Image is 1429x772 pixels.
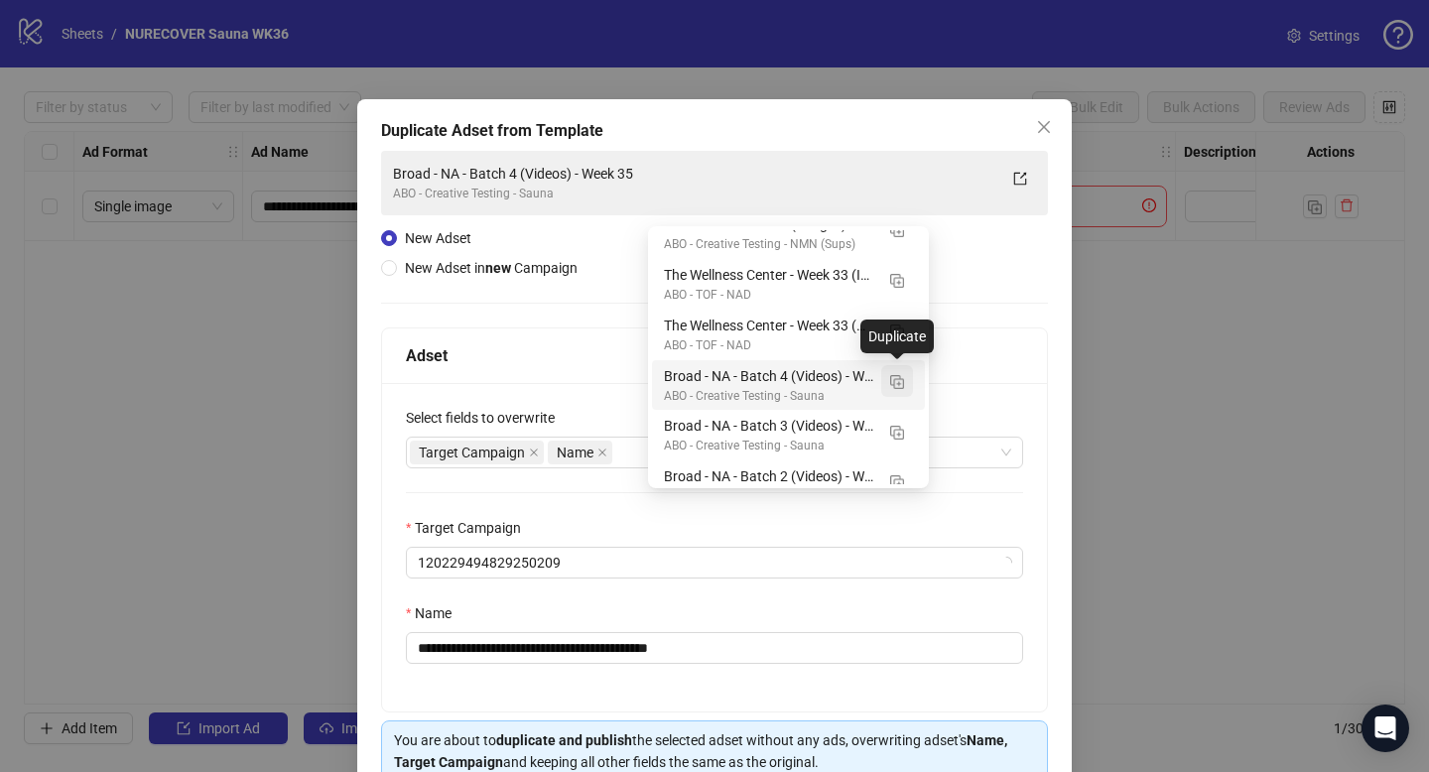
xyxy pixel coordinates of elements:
[405,230,471,246] span: New Adset
[664,387,873,406] div: ABO - Creative Testing - Sauna
[652,310,925,360] div: The Wellness Center - Week 33 (Videos) - PDP
[393,163,996,185] div: Broad - NA - Batch 4 (Videos) - Week 35
[393,185,996,203] div: ABO - Creative Testing - Sauna
[664,286,873,305] div: ABO - TOF - NAD
[548,441,612,464] span: Name
[405,260,578,276] span: New Adset in Campaign
[890,274,904,288] img: Duplicate
[652,259,925,310] div: The Wellness Center - Week 33 (Images) - PDP
[406,343,1023,368] div: Adset
[881,315,913,346] button: Duplicate
[664,465,873,487] div: Broad - NA - Batch 2 (Videos) - Week 35
[381,119,1048,143] div: Duplicate Adset from Template
[557,442,593,463] span: Name
[881,264,913,296] button: Duplicate
[664,264,873,286] div: The Wellness Center - Week 33 (Images) - PDP
[890,375,904,389] img: Duplicate
[1036,119,1052,135] span: close
[664,365,873,387] div: Broad - NA - Batch 4 (Videos) - Week 35
[664,437,873,455] div: ABO - Creative Testing - Sauna
[652,208,925,259] div: Broad - NA - Batch 1 (Images) - WK34
[418,548,1011,578] span: 120229494829250209
[406,407,568,429] label: Select fields to overwrite
[419,442,525,463] span: Target Campaign
[406,517,534,539] label: Target Campaign
[597,448,607,457] span: close
[881,365,913,397] button: Duplicate
[652,460,925,511] div: Broad - NA - Batch 2 (Videos) - Week 35
[652,410,925,460] div: Broad - NA - Batch 3 (Videos) - Week 35
[860,320,934,353] div: Duplicate
[664,235,873,254] div: ABO - Creative Testing - NMN (Sups)
[394,732,1007,770] strong: Name, Target Campaign
[1362,705,1409,752] div: Open Intercom Messenger
[485,260,511,276] strong: new
[881,415,913,447] button: Duplicate
[664,315,873,336] div: The Wellness Center - Week 33 (Videos) - PDP
[529,448,539,457] span: close
[890,223,904,237] img: Duplicate
[406,602,464,624] label: Name
[999,556,1013,570] span: loading
[1028,111,1060,143] button: Close
[890,475,904,489] img: Duplicate
[664,336,873,355] div: ABO - TOF - NAD
[664,415,873,437] div: Broad - NA - Batch 3 (Videos) - Week 35
[496,732,632,748] strong: duplicate and publish
[652,360,925,411] div: Broad - NA - Batch 4 (Videos) - Week 35
[1013,172,1027,186] span: export
[890,426,904,440] img: Duplicate
[410,441,544,464] span: Target Campaign
[406,632,1023,664] input: Name
[881,465,913,497] button: Duplicate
